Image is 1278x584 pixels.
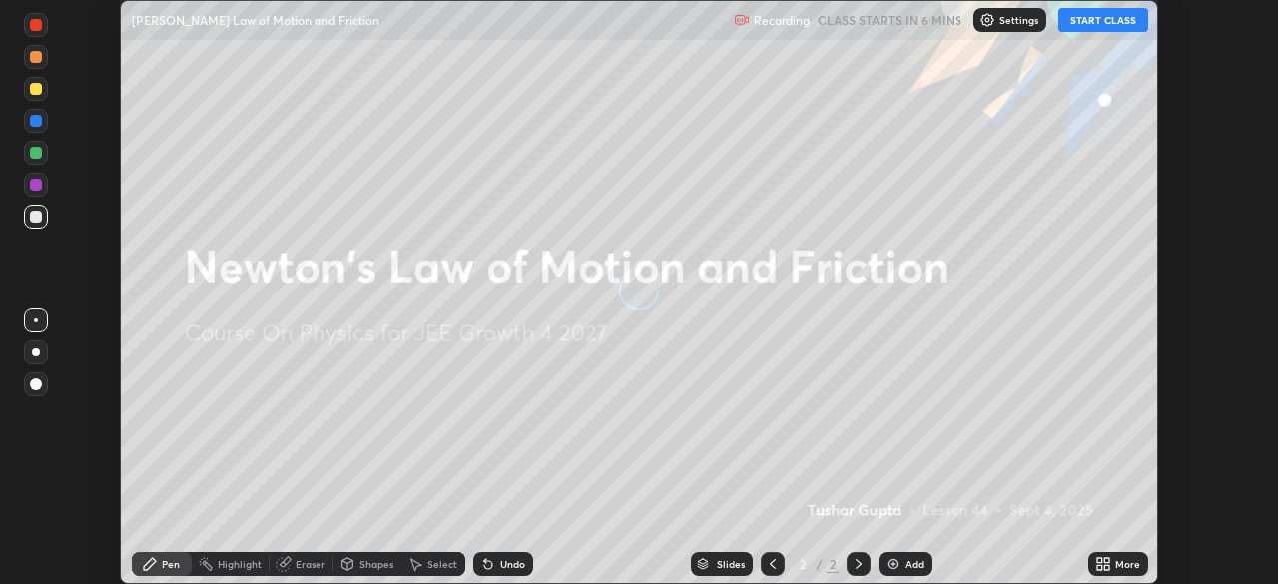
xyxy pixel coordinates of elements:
img: class-settings-icons [979,12,995,28]
h5: CLASS STARTS IN 6 MINS [818,11,961,29]
img: recording.375f2c34.svg [734,12,750,28]
p: Recording [754,13,810,28]
div: Undo [500,559,525,569]
img: add-slide-button [885,556,901,572]
p: [PERSON_NAME] Law of Motion and Friction [132,12,379,28]
div: Slides [717,559,745,569]
p: Settings [999,15,1038,25]
div: Add [905,559,924,569]
div: Select [427,559,457,569]
div: Eraser [296,559,325,569]
div: / [817,558,823,570]
button: START CLASS [1058,8,1148,32]
div: Highlight [218,559,262,569]
div: More [1115,559,1140,569]
div: Shapes [359,559,393,569]
div: 2 [793,558,813,570]
div: Pen [162,559,180,569]
div: 2 [827,555,839,573]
